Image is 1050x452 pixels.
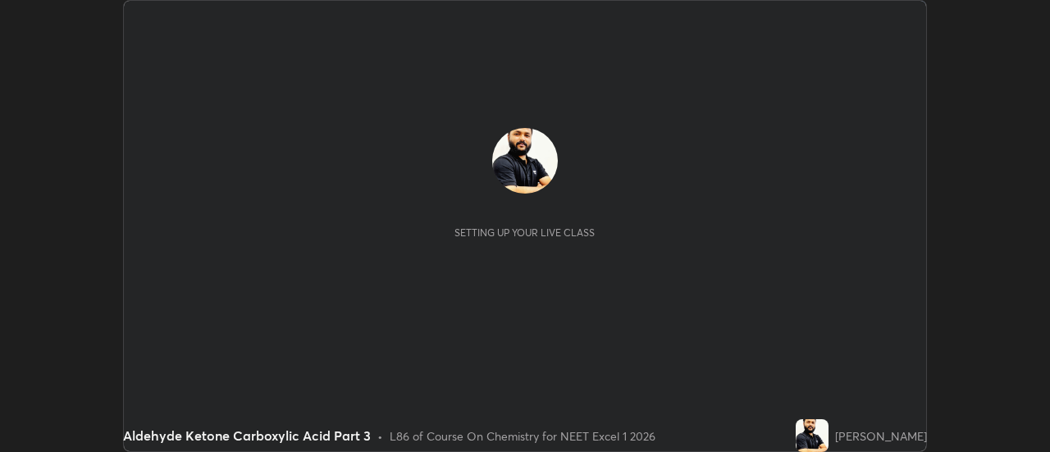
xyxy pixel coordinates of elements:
div: • [377,427,383,445]
img: 6919ab72716c417ab2a2c8612824414f.jpg [796,419,829,452]
div: Aldehyde Ketone Carboxylic Acid Part 3 [123,426,371,445]
img: 6919ab72716c417ab2a2c8612824414f.jpg [492,128,558,194]
div: [PERSON_NAME] [835,427,927,445]
div: L86 of Course On Chemistry for NEET Excel 1 2026 [390,427,655,445]
div: Setting up your live class [454,226,595,239]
